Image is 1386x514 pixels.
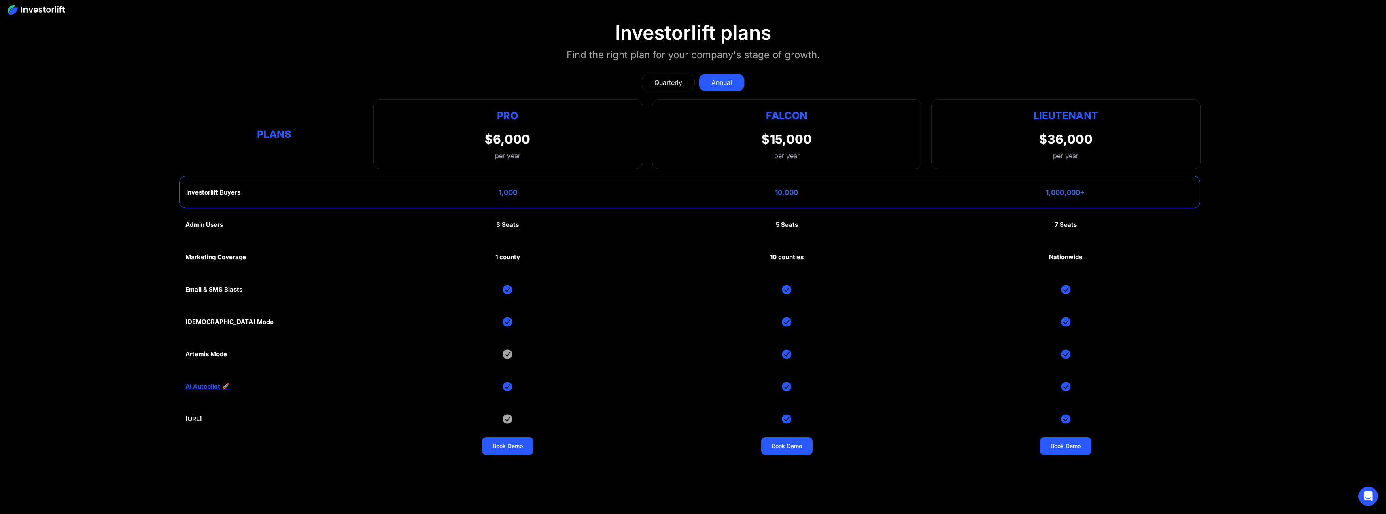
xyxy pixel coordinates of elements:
div: Pro [485,108,530,124]
div: [DEMOGRAPHIC_DATA] Mode [185,318,274,326]
div: 3 Seats [496,221,519,228]
div: 5 Seats [776,221,798,228]
div: Artemis Mode [185,351,227,358]
div: Email & SMS Blasts [185,286,242,293]
div: Plans [185,126,363,142]
div: Investorlift plans [615,21,771,44]
div: 7 Seats [1055,221,1077,228]
div: 1 county [495,254,520,261]
div: per year [485,151,530,161]
div: Quarterly [654,78,682,87]
div: 10,000 [775,188,798,197]
div: 10 counties [770,254,804,261]
a: Book Demo [761,437,813,455]
div: Investorlift Buyers [186,189,240,196]
div: $6,000 [485,132,530,146]
div: [URL] [185,415,202,423]
div: $36,000 [1039,132,1093,146]
div: 1,000 [499,188,517,197]
div: Nationwide [1049,254,1082,261]
div: Open Intercom Messenger [1358,487,1378,506]
a: AI Autopilot 🚀 [185,383,229,390]
a: Book Demo [1040,437,1091,455]
div: 1,000,000+ [1046,188,1085,197]
div: Admin Users [185,221,223,228]
div: per year [774,151,800,161]
div: per year [1053,151,1078,161]
a: Book Demo [482,437,533,455]
div: $15,000 [762,132,812,146]
div: Annual [711,78,732,87]
div: Marketing Coverage [185,254,246,261]
div: Find the right plan for your company's stage of growth. [567,48,820,62]
div: Falcon [766,108,807,124]
strong: Lieutenant [1034,110,1098,122]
